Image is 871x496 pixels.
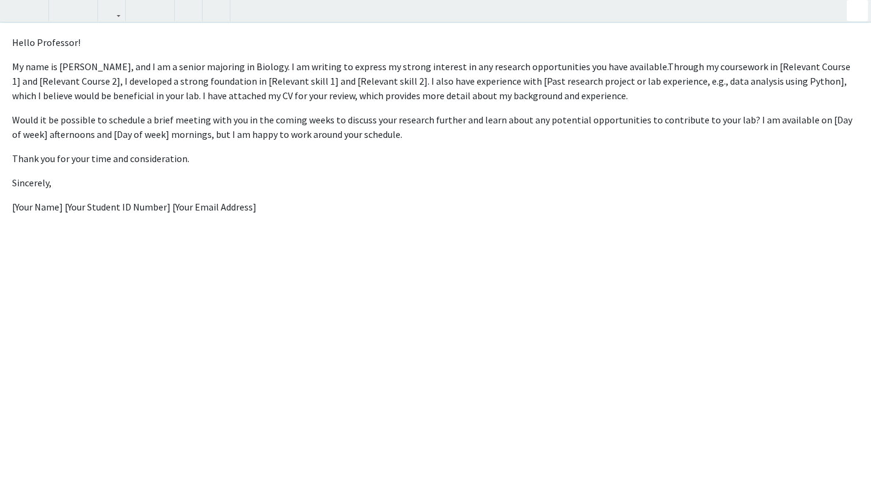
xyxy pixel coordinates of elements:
[12,200,859,214] p: [Your Name] [Your Student ID Number] [Your Email Address]
[12,175,859,190] p: Sincerely,
[9,442,51,487] iframe: Chat
[12,59,859,103] p: My name is [PERSON_NAME], and I am a senior majoring in Biology. I am writing to express my stron...
[12,60,850,102] span: Through my coursework in [Relevant Course 1] and [Relevant Course 2], I developed a strong founda...
[12,151,859,166] p: Thank you for your time and consideration.
[12,113,859,142] p: Would it be possible to schedule a brief meeting with you in the coming weeks to discuss your res...
[12,35,859,50] p: Hello Professor!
